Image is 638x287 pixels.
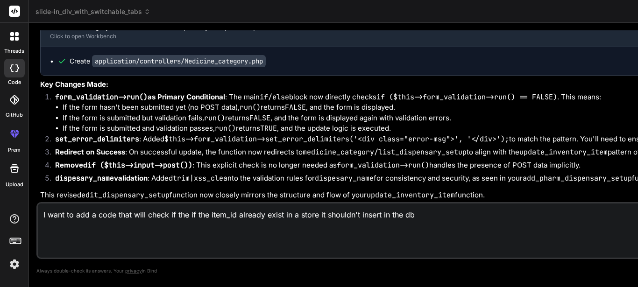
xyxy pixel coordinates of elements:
span: slide-in_div_with_switchable_tabs [35,7,150,16]
strong: Key Changes Made: [40,80,108,89]
code: if/else [260,92,289,102]
strong: as Primary Conditional [55,92,225,101]
label: Upload [6,181,23,189]
label: GitHub [6,111,23,119]
code: run() [215,124,236,133]
code: FALSE [249,113,270,123]
strong: Removed [55,161,192,169]
code: $this->form_validation->set_error_delimiters('<div class="error-msg">', '</div>'); [164,134,509,144]
code: run() [240,103,261,112]
code: if ($this->input->post()) [87,161,192,170]
code: dispesary_name [55,174,114,183]
code: if ($this->form_validation->run() == FALSE) [376,92,557,102]
img: settings [7,256,22,272]
label: threads [4,47,24,55]
label: code [8,78,21,86]
code: TRUE [260,124,277,133]
code: trim|xss_clean [173,174,232,183]
code: update_inventory_item [519,147,608,157]
code: FALSE [285,103,306,112]
code: add_pharm_dispensary_setup [523,174,632,183]
code: medicine_category/list_dispensary_setup [303,147,467,157]
code: run() [204,113,225,123]
code: dispesary_name [315,174,374,183]
code: set_error_delimiters [55,134,139,144]
code: update_inventory_item [367,190,455,200]
span: privacy [125,268,142,273]
code: form_validation->run() [337,161,429,170]
strong: Redirect on Success [55,147,125,156]
div: Create [70,56,266,66]
strong: validation [55,174,148,182]
code: edit_dispensary_setup [81,190,170,200]
label: prem [8,146,21,154]
code: application/controllers/Medicine_category.php [92,55,266,67]
code: form_validation->run() [55,92,148,102]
